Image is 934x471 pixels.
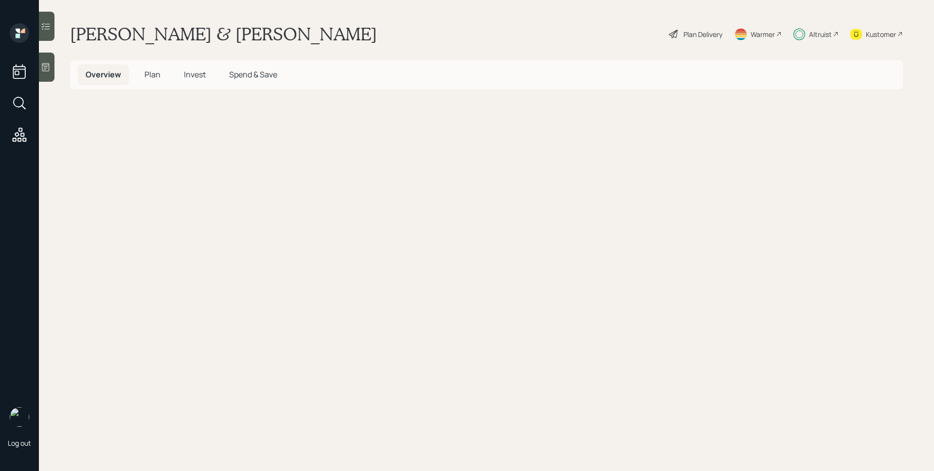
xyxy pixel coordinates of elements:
[229,69,277,80] span: Spend & Save
[144,69,161,80] span: Plan
[809,29,832,39] div: Altruist
[10,407,29,427] img: james-distasi-headshot.png
[8,438,31,448] div: Log out
[751,29,775,39] div: Warmer
[866,29,896,39] div: Kustomer
[184,69,206,80] span: Invest
[683,29,722,39] div: Plan Delivery
[70,23,377,45] h1: [PERSON_NAME] & [PERSON_NAME]
[86,69,121,80] span: Overview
